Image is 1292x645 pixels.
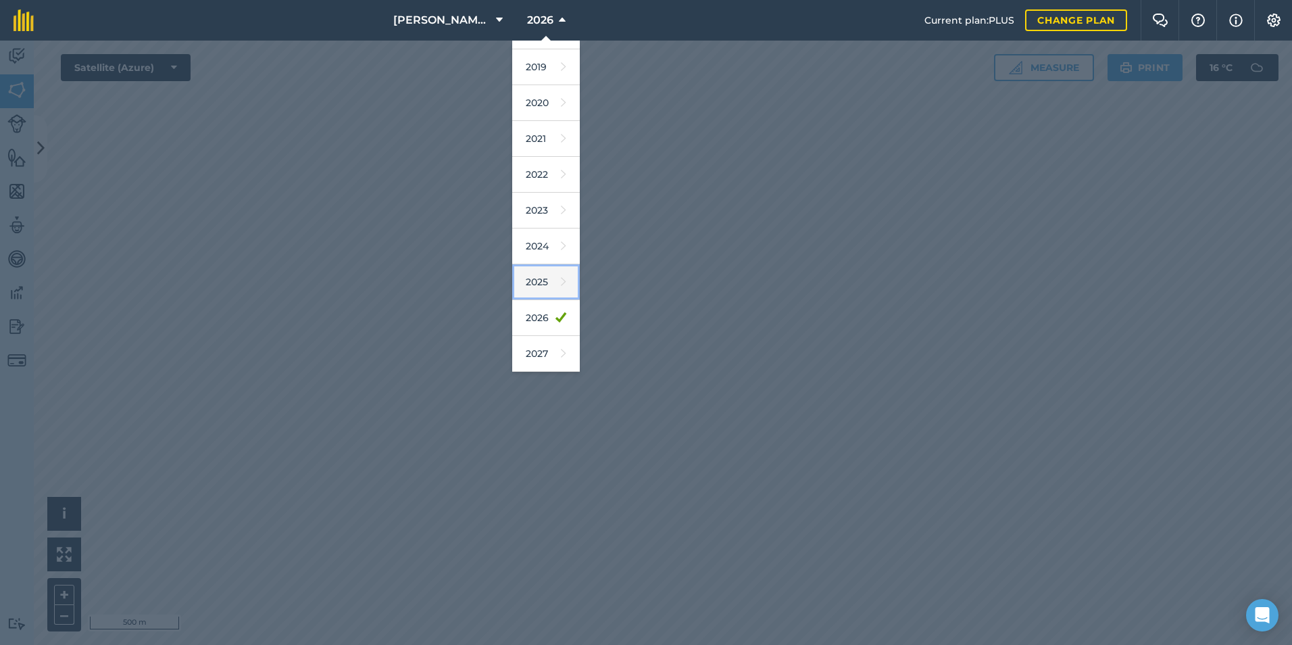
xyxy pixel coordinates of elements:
a: 2025 [512,264,580,300]
span: Current plan : PLUS [924,13,1014,28]
a: 2019 [512,49,580,85]
img: Two speech bubbles overlapping with the left bubble in the forefront [1152,14,1168,27]
img: A cog icon [1266,14,1282,27]
img: fieldmargin Logo [14,9,34,31]
a: 2022 [512,157,580,193]
a: 2027 [512,336,580,372]
a: 2021 [512,121,580,157]
div: Open Intercom Messenger [1246,599,1278,631]
img: svg+xml;base64,PHN2ZyB4bWxucz0iaHR0cDovL3d3dy53My5vcmcvMjAwMC9zdmciIHdpZHRoPSIxNyIgaGVpZ2h0PSIxNy... [1229,12,1243,28]
span: [PERSON_NAME] LTD [393,12,491,28]
span: 2026 [527,12,553,28]
a: 2020 [512,85,580,121]
a: 2026 [512,300,580,336]
img: A question mark icon [1190,14,1206,27]
a: 2023 [512,193,580,229]
a: 2024 [512,229,580,264]
a: Change plan [1025,9,1127,31]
